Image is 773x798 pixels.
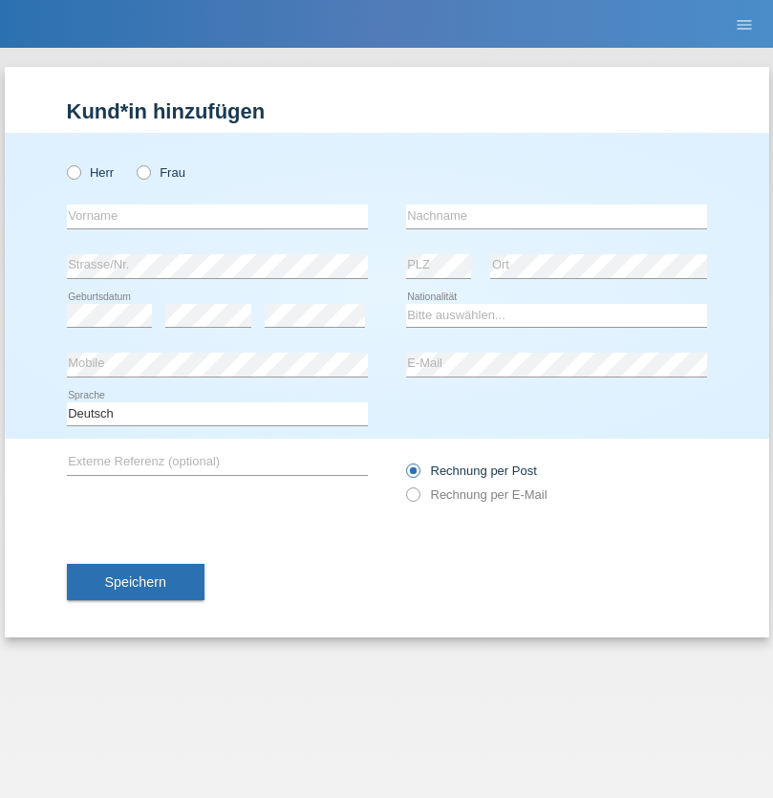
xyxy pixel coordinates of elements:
i: menu [735,15,754,34]
span: Speichern [105,574,166,590]
input: Rechnung per E-Mail [406,487,419,511]
input: Rechnung per Post [406,464,419,487]
button: Speichern [67,564,204,600]
label: Rechnung per Post [406,464,537,478]
input: Herr [67,165,79,178]
label: Rechnung per E-Mail [406,487,548,502]
label: Frau [137,165,185,180]
input: Frau [137,165,149,178]
label: Herr [67,165,115,180]
a: menu [725,18,763,30]
h1: Kund*in hinzufügen [67,99,707,123]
